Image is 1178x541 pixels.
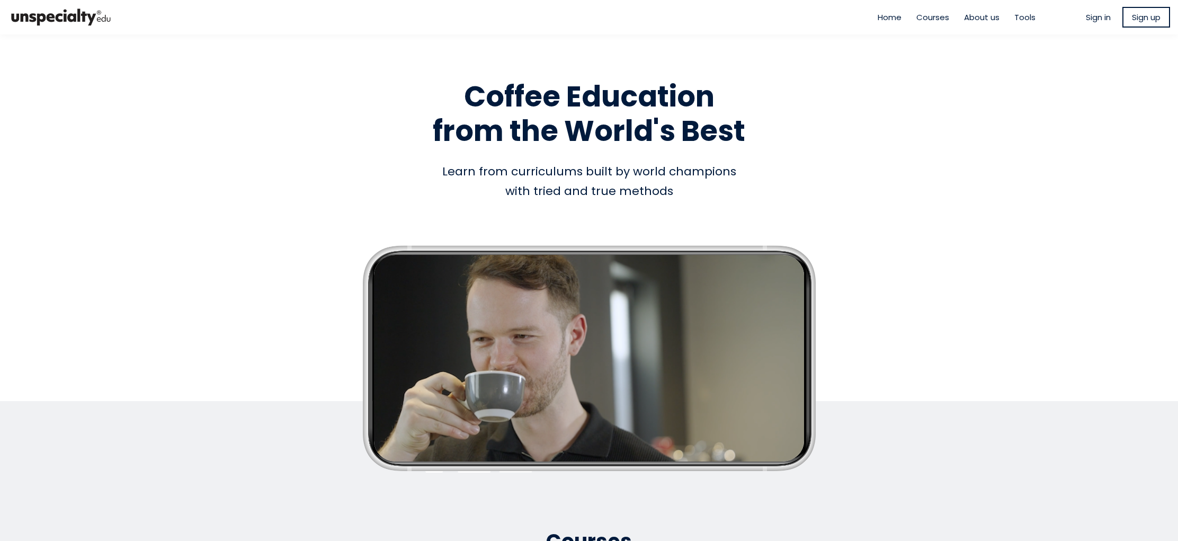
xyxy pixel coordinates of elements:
[1122,7,1170,28] a: Sign up
[8,4,114,30] img: bc390a18feecddb333977e298b3a00a1.png
[964,11,999,23] a: About us
[287,79,891,148] h1: Coffee Education from the World's Best
[1132,11,1161,23] span: Sign up
[916,11,949,23] a: Courses
[1014,11,1036,23] a: Tools
[878,11,902,23] a: Home
[1086,11,1111,23] a: Sign in
[287,162,891,201] div: Learn from curriculums built by world champions with tried and true methods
